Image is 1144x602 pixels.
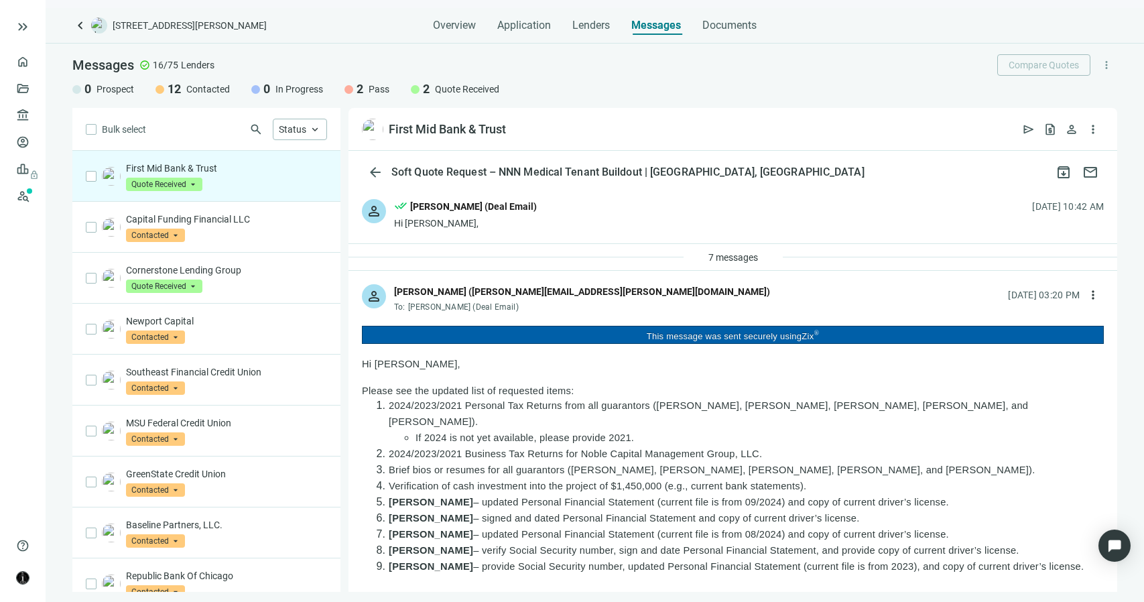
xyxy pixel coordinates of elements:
span: keyboard_arrow_up [309,123,321,135]
img: bc1576c5-f9cc-482d-bd03-f689b8ece44e [102,524,121,542]
span: Messages [72,57,134,73]
span: archive [1056,164,1072,180]
img: dd6d0a81-cee0-45bd-83d3-d829d45334a8 [102,320,121,339]
span: Contacted [126,330,185,344]
div: To: [394,302,770,312]
img: f3f17009-5499-4fdb-ae24-b4f85919d8eb [102,269,121,288]
span: Contacted [126,432,185,446]
span: Contacted [126,229,185,242]
div: Open Intercom Messenger [1098,530,1131,562]
div: First Mid Bank & Trust [389,121,506,137]
p: GreenState Credit Union [126,467,327,481]
img: d2012950-63ef-4b2b-990f-a3c614d6576e [102,167,121,186]
span: Quote Received [435,82,499,96]
p: Newport Capital [126,314,327,328]
span: Quote Received [126,178,202,191]
p: Southeast Financial Credit Union [126,365,327,379]
img: b7f4f14e-7159-486f-8e57-26099530a92f.png [102,473,121,491]
button: arrow_back [362,159,389,186]
a: keyboard_arrow_left [72,17,88,34]
span: send [1022,123,1035,136]
div: Soft Quote Request – NNN Medical Tenant Buildout | [GEOGRAPHIC_DATA], [GEOGRAPHIC_DATA] [389,166,867,179]
img: avatar [17,572,29,584]
span: Pass [369,82,389,96]
span: Overview [433,19,476,32]
span: 12 [168,81,181,97]
button: keyboard_double_arrow_right [15,19,31,35]
button: more_vert [1082,119,1104,140]
span: person [366,203,382,219]
span: Contacted [126,381,185,395]
span: Lenders [572,19,610,32]
img: eed23a77-2937-421c-8548-0885648a4ae8 [102,422,121,440]
button: archive [1050,159,1077,186]
span: search [249,123,263,136]
span: mail [1082,164,1098,180]
p: First Mid Bank & Trust [126,162,327,175]
div: [PERSON_NAME] ([PERSON_NAME][EMAIL_ADDRESS][PERSON_NAME][DOMAIN_NAME]) [394,284,770,299]
button: more_vert [1096,54,1117,76]
p: Baseline Partners, LLC. [126,518,327,532]
p: Republic Bank Of Chicago [126,569,327,583]
span: Quote Received [126,280,202,293]
button: person [1061,119,1082,140]
span: [STREET_ADDRESS][PERSON_NAME] [113,19,267,32]
button: Compare Quotes [997,54,1090,76]
span: 2 [357,81,363,97]
span: Lenders [181,58,214,72]
span: done_all [394,199,407,217]
span: Contacted [126,585,185,599]
span: more_vert [1100,59,1113,71]
img: fbdd08b6-56de-46ac-9541-b7da2f270366 [102,218,121,237]
div: Hi [PERSON_NAME], [394,217,537,230]
span: [PERSON_NAME] (Deal Email) [408,302,519,312]
span: Messages [631,19,681,32]
button: request_quote [1039,119,1061,140]
span: 0 [84,81,91,97]
span: Contacted [126,483,185,497]
img: 81afaf0f-e692-4e6a-999e-77103142421c [102,371,121,389]
span: 0 [263,81,270,97]
div: [PERSON_NAME] (Deal Email) [410,199,537,214]
button: more_vert [1082,284,1104,306]
span: Contacted [126,534,185,548]
span: Application [497,19,551,32]
span: more_vert [1086,288,1100,302]
span: person [366,288,382,304]
button: 7 messages [697,247,769,268]
button: mail [1077,159,1104,186]
img: 92ad2cfb-6d76-4ca6-9c83-3b04407ef1ec [102,575,121,593]
p: Cornerstone Lending Group [126,263,327,277]
span: 7 messages [708,252,758,263]
img: d2012950-63ef-4b2b-990f-a3c614d6576e [362,119,383,140]
div: [DATE] 10:42 AM [1032,199,1104,214]
span: Status [279,124,306,135]
span: Bulk select [102,122,146,137]
span: Prospect [97,82,134,96]
span: more_vert [1086,123,1100,136]
p: MSU Federal Credit Union [126,416,327,430]
img: deal-logo [91,17,107,34]
span: check_circle [139,60,150,70]
span: In Progress [275,82,323,96]
span: help [16,539,29,552]
span: 2 [423,81,430,97]
span: Contacted [186,82,230,96]
span: request_quote [1043,123,1057,136]
span: 16/75 [153,58,178,72]
span: person [1065,123,1078,136]
span: arrow_back [367,164,383,180]
button: send [1018,119,1039,140]
p: Capital Funding Financial LLC [126,213,327,226]
div: [DATE] 03:20 PM [1008,288,1080,302]
span: Documents [702,19,757,32]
